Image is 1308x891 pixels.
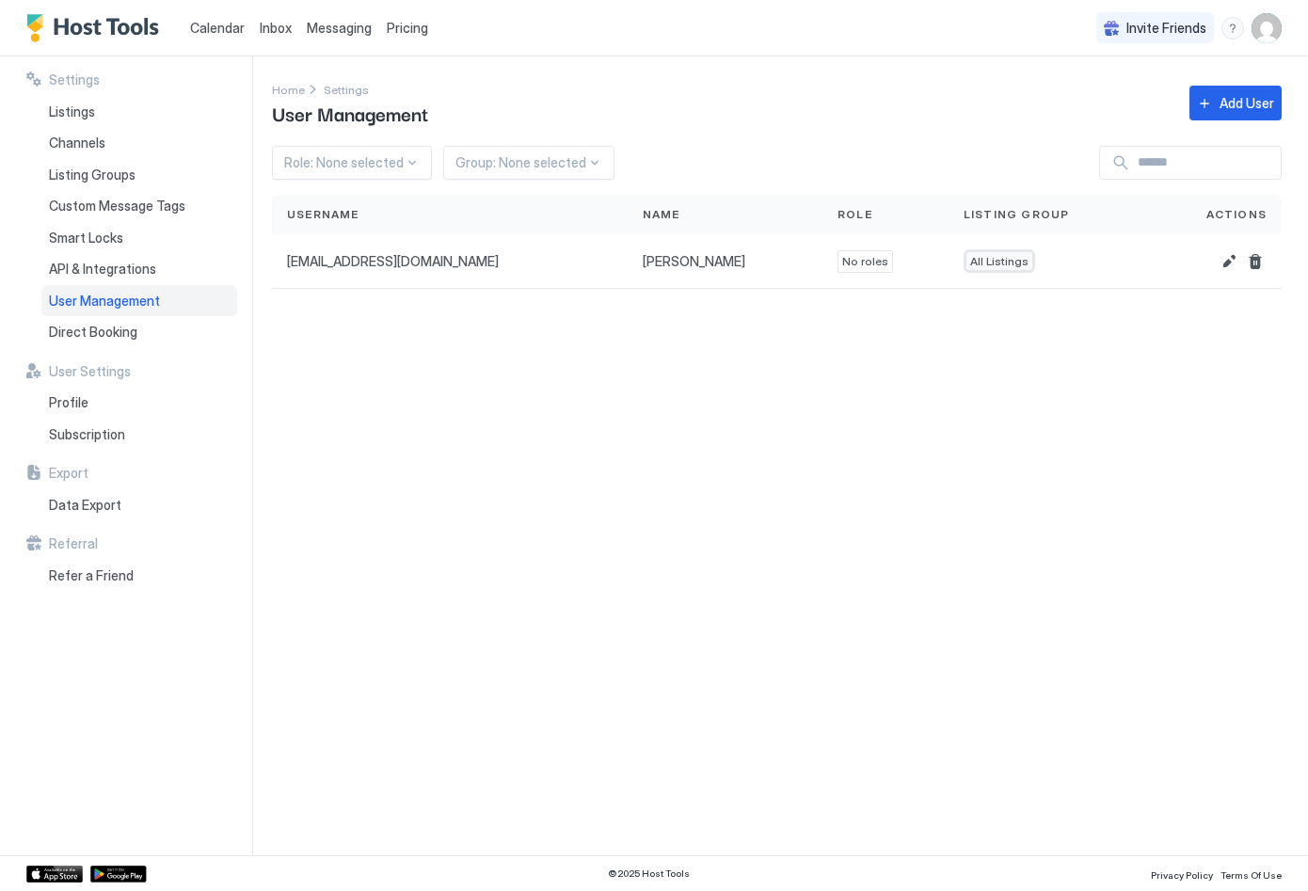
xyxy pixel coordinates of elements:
[1130,147,1281,179] input: Input Field
[190,18,245,38] a: Calendar
[90,866,147,883] a: Google Play Store
[608,867,690,880] span: © 2025 Host Tools
[272,79,305,99] div: Breadcrumb
[49,426,125,443] span: Subscription
[272,79,305,99] a: Home
[1151,864,1213,883] a: Privacy Policy
[190,20,245,36] span: Calendar
[287,206,359,223] span: Username
[49,535,98,552] span: Referral
[1252,13,1282,43] div: User profile
[260,18,292,38] a: Inbox
[260,20,292,36] span: Inbox
[1206,206,1267,223] span: Actions
[1189,86,1282,120] button: Add User
[387,20,428,37] span: Pricing
[307,20,372,36] span: Messaging
[41,285,237,317] a: User Management
[49,261,156,278] span: API & Integrations
[970,254,1029,268] span: All Listings
[26,866,83,883] a: App Store
[1221,17,1244,40] div: menu
[837,206,872,223] span: Role
[49,465,88,482] span: Export
[324,79,369,99] a: Settings
[41,387,237,419] a: Profile
[49,394,88,411] span: Profile
[41,253,237,285] a: API & Integrations
[41,127,237,159] a: Channels
[19,827,64,872] iframe: Intercom live chat
[307,18,372,38] a: Messaging
[41,222,237,254] a: Smart Locks
[49,567,134,584] span: Refer a Friend
[49,103,95,120] span: Listings
[41,316,237,348] a: Direct Booking
[49,167,136,183] span: Listing Groups
[41,489,237,521] a: Data Export
[1244,250,1267,273] button: Delete
[41,419,237,451] a: Subscription
[964,206,1070,223] span: Listing Group
[324,79,369,99] div: Breadcrumb
[49,230,123,247] span: Smart Locks
[1220,869,1282,881] span: Terms Of Use
[49,497,121,514] span: Data Export
[41,560,237,592] a: Refer a Friend
[41,159,237,191] a: Listing Groups
[41,190,237,222] a: Custom Message Tags
[272,83,305,97] span: Home
[49,72,100,88] span: Settings
[49,363,131,380] span: User Settings
[49,293,160,310] span: User Management
[1220,93,1274,113] div: Add User
[1218,250,1240,273] button: Edit
[1220,864,1282,883] a: Terms Of Use
[272,99,428,127] span: User Management
[287,253,499,270] span: [EMAIL_ADDRESS][DOMAIN_NAME]
[26,14,167,42] a: Host Tools Logo
[1126,20,1206,37] span: Invite Friends
[41,96,237,128] a: Listings
[643,206,680,223] span: Name
[49,198,185,215] span: Custom Message Tags
[1151,869,1213,881] span: Privacy Policy
[842,253,888,270] span: No roles
[324,83,369,97] span: Settings
[49,135,105,151] span: Channels
[49,324,137,341] span: Direct Booking
[643,253,745,270] span: [PERSON_NAME]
